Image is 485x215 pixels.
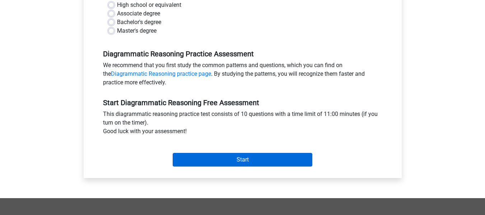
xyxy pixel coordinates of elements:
div: This diagrammatic reasoning practice test consists of 10 questions with a time limit of 11:00 min... [98,110,388,139]
label: Associate degree [117,9,160,18]
label: Master's degree [117,27,157,35]
input: Start [173,153,312,167]
a: Diagrammatic Reasoning practice page [111,70,211,77]
label: High school or equivalent [117,1,181,9]
h5: Start Diagrammatic Reasoning Free Assessment [103,98,382,107]
label: Bachelor's degree [117,18,161,27]
div: We recommend that you first study the common patterns and questions, which you can find on the . ... [98,61,388,90]
h5: Diagrammatic Reasoning Practice Assessment [103,50,382,58]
